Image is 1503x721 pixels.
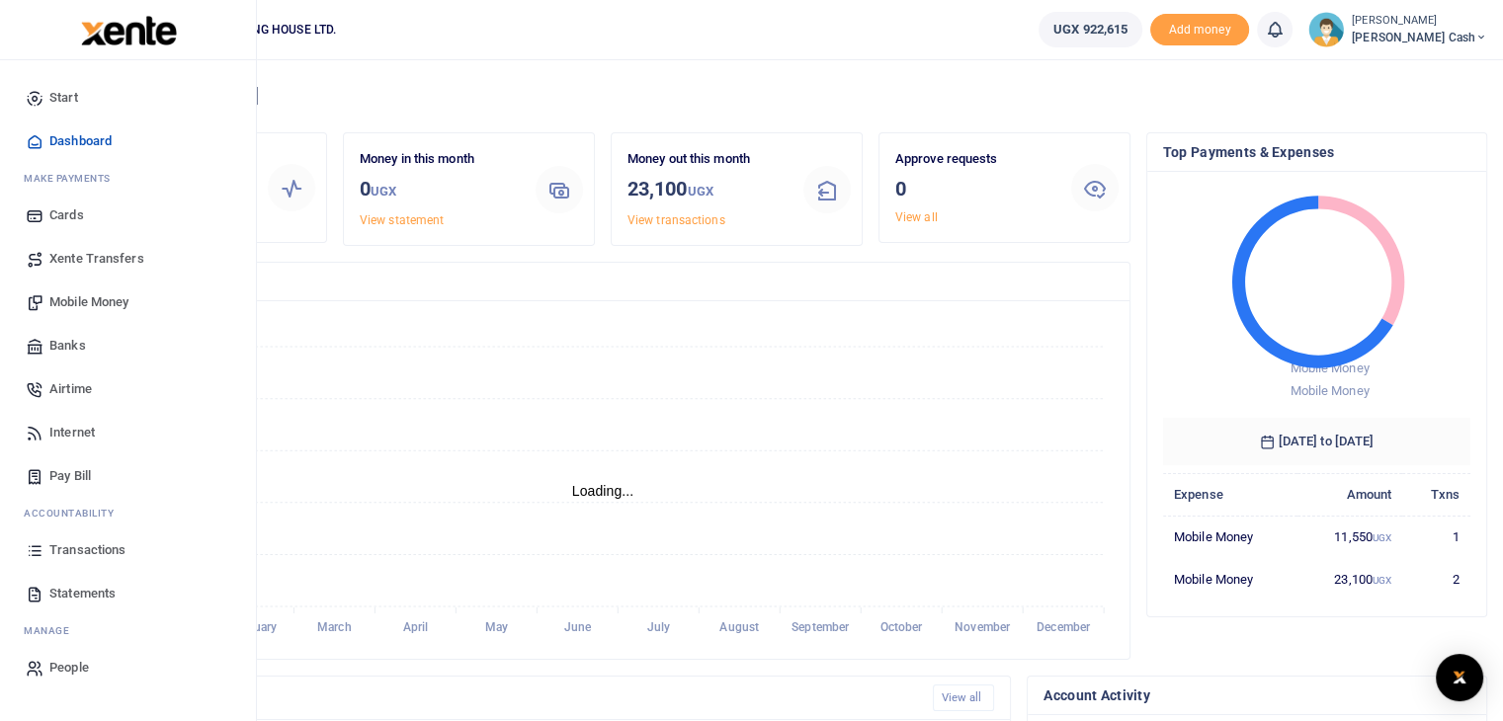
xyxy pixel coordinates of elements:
a: Cards [16,194,240,237]
span: Mobile Money [49,292,128,312]
a: Statements [16,572,240,615]
a: Transactions [16,528,240,572]
span: Transactions [49,540,125,560]
span: ake Payments [34,171,111,186]
a: logo-small logo-large logo-large [79,22,177,37]
a: View all [895,210,938,224]
span: Airtime [49,379,92,399]
small: UGX [371,184,396,199]
p: Money in this month [360,149,520,170]
a: Dashboard [16,120,240,163]
span: Dashboard [49,131,112,151]
a: Airtime [16,367,240,411]
tspan: November [955,620,1011,634]
span: countability [39,506,114,521]
li: M [16,615,240,646]
span: People [49,658,89,678]
a: Banks [16,324,240,367]
span: Banks [49,336,86,356]
a: Internet [16,411,240,454]
td: Mobile Money [1163,516,1297,558]
h4: Recent Transactions [92,687,917,709]
text: Loading... [572,483,634,499]
tspan: August [719,620,759,634]
h3: 23,100 [627,174,788,206]
span: Start [49,88,78,108]
p: Approve requests [895,149,1055,170]
tspan: March [317,620,352,634]
li: Wallet ballance [1031,12,1150,47]
img: logo-large [81,16,177,45]
td: 11,550 [1297,516,1403,558]
span: Internet [49,423,95,442]
h4: Account Activity [1044,684,1470,706]
th: Txns [1402,473,1470,516]
tspan: July [646,620,669,634]
tspan: June [564,620,592,634]
h3: 0 [360,174,520,206]
tspan: September [792,620,850,634]
small: UGX [1373,575,1391,586]
span: Mobile Money [1290,360,1369,375]
th: Expense [1163,473,1297,516]
tspan: December [1037,620,1091,634]
h4: Transactions Overview [92,271,1114,292]
span: Statements [49,584,116,603]
th: Amount [1297,473,1403,516]
td: 2 [1402,558,1470,600]
span: [PERSON_NAME] Cash [1352,29,1487,46]
h3: 0 [895,174,1055,203]
div: Open Intercom Messenger [1436,654,1483,701]
p: Money out this month [627,149,788,170]
a: Add money [1150,21,1249,36]
small: [PERSON_NAME] [1352,13,1487,30]
span: UGX 922,615 [1053,20,1127,40]
li: Toup your wallet [1150,14,1249,46]
tspan: February [229,620,277,634]
a: People [16,646,240,689]
a: View transactions [627,213,725,227]
h6: [DATE] to [DATE] [1163,418,1470,465]
small: UGX [687,184,712,199]
td: Mobile Money [1163,558,1297,600]
a: View all [933,684,995,711]
span: Xente Transfers [49,249,144,269]
span: Mobile Money [1290,383,1369,398]
a: View statement [360,213,444,227]
span: anage [34,623,70,638]
a: profile-user [PERSON_NAME] [PERSON_NAME] Cash [1308,12,1487,47]
span: Pay Bill [49,466,91,486]
span: Add money [1150,14,1249,46]
a: Start [16,76,240,120]
td: 1 [1402,516,1470,558]
small: UGX [1373,532,1391,543]
span: Cards [49,205,84,225]
tspan: April [403,620,429,634]
a: Xente Transfers [16,237,240,280]
h4: Top Payments & Expenses [1163,141,1470,163]
a: Pay Bill [16,454,240,498]
a: UGX 922,615 [1039,12,1142,47]
tspan: May [485,620,508,634]
tspan: October [880,620,924,634]
a: Mobile Money [16,280,240,324]
img: profile-user [1308,12,1344,47]
li: Ac [16,498,240,528]
li: M [16,163,240,194]
h4: Hello [PERSON_NAME] [75,85,1487,107]
td: 23,100 [1297,558,1403,600]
